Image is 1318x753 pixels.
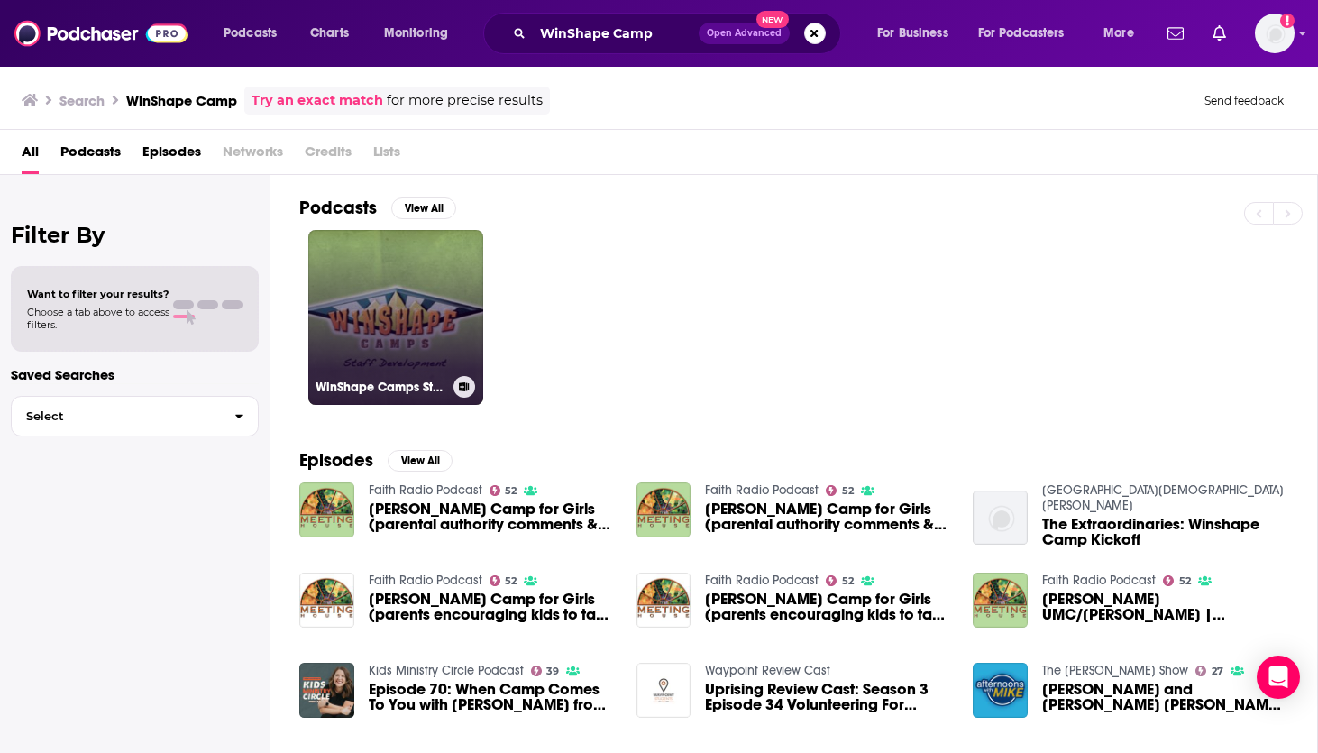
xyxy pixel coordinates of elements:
[12,410,220,422] span: Select
[1042,592,1288,622] span: [PERSON_NAME] UMC/[PERSON_NAME] | WinShape Camp
[1195,666,1223,676] a: 27
[705,482,819,498] a: Faith Radio Podcast
[1042,682,1288,712] a: Heather Mellichamp and Leigh Ann Needham bring news of an upcoming Winshape Summer Camp. (S6E071)
[705,573,819,588] a: Faith Radio Podcast
[22,137,39,174] span: All
[1280,14,1295,28] svg: Add a profile image
[705,501,951,532] span: [PERSON_NAME] Camp for Girls (parental authority comments & 2023 opportunities)
[973,573,1028,628] img: Williams, Richard - Aldersgate UMC/Montgomery | WinShape Camp
[1163,575,1191,586] a: 52
[299,663,354,718] img: Episode 70: When Camp Comes To You with Aaron Collier from WinShape Camps
[371,19,471,48] button: open menu
[369,663,524,678] a: Kids Ministry Circle Podcast
[224,21,277,46] span: Podcasts
[490,485,517,496] a: 52
[14,16,188,51] img: Podchaser - Follow, Share and Rate Podcasts
[1257,656,1300,699] div: Open Intercom Messenger
[223,137,283,174] span: Networks
[842,577,854,585] span: 52
[299,197,377,219] h2: Podcasts
[384,21,448,46] span: Monitoring
[1205,18,1233,49] a: Show notifications dropdown
[636,573,691,628] img: Lowe, Amy - WinShape Camp for Girls (parents encouraging kids to take risks)
[973,491,1028,546] img: The Extraordinaries: Winshape Camp Kickoff
[1042,517,1288,547] a: The Extraordinaries: Winshape Camp Kickoff
[369,573,482,588] a: Faith Radio Podcast
[126,92,237,109] h3: WinShape Camp
[308,230,483,405] a: WinShape Camps Staff's Podcast
[1042,663,1188,678] a: The Mike Gilland Show
[505,577,517,585] span: 52
[59,92,105,109] h3: Search
[299,449,453,472] a: EpisodesView All
[1255,14,1295,53] img: User Profile
[978,21,1065,46] span: For Podcasters
[391,197,456,219] button: View All
[1255,14,1295,53] span: Logged in as BenLaurro
[966,19,1091,48] button: open menu
[826,485,854,496] a: 52
[490,575,517,586] a: 52
[1160,18,1191,49] a: Show notifications dropdown
[60,137,121,174] a: Podcasts
[27,306,169,331] span: Choose a tab above to access filters.
[500,13,858,54] div: Search podcasts, credits, & more...
[369,682,615,712] span: Episode 70: When Camp Comes To You with [PERSON_NAME] from WinShape Camps
[316,380,446,395] h3: WinShape Camps Staff's Podcast
[1199,93,1289,108] button: Send feedback
[505,487,517,495] span: 52
[705,682,951,712] a: Uprising Review Cast: Season 3 Episode 34 Volunteering For Winshape & Centrikid Camp
[388,450,453,472] button: View All
[305,137,352,174] span: Credits
[705,592,951,622] span: [PERSON_NAME] Camp for Girls (parents encouraging kids to take risks)
[531,666,560,676] a: 39
[1042,482,1284,513] a: Riverside Church of Fort Myers
[636,663,691,718] img: Uprising Review Cast: Season 3 Episode 34 Volunteering For Winshape & Centrikid Camp
[299,197,456,219] a: PodcastsView All
[842,487,854,495] span: 52
[369,501,615,532] a: Lowe, Amy - WinShape Camp for Girls (parental authority comments & 2023 opportunities)
[299,573,354,628] img: Lowe, Amy - WinShape Camp for Girls (parents encouraging kids to take risks)
[1091,19,1157,48] button: open menu
[369,592,615,622] span: [PERSON_NAME] Camp for Girls (parents encouraging kids to take risks)
[11,366,259,383] p: Saved Searches
[369,592,615,622] a: Lowe, Amy - WinShape Camp for Girls (parents encouraging kids to take risks)
[373,137,400,174] span: Lists
[877,21,948,46] span: For Business
[1255,14,1295,53] button: Show profile menu
[699,23,790,44] button: Open AdvancedNew
[1103,21,1134,46] span: More
[310,21,349,46] span: Charts
[973,663,1028,718] img: Heather Mellichamp and Leigh Ann Needham bring news of an upcoming Winshape Summer Camp. (S6E071)
[636,482,691,537] img: Lowe, Amy - WinShape Camp for Girls (parental authority comments & 2023 opportunities)
[211,19,300,48] button: open menu
[299,482,354,537] a: Lowe, Amy - WinShape Camp for Girls (parental authority comments & 2023 opportunities)
[11,396,259,436] button: Select
[142,137,201,174] a: Episodes
[369,682,615,712] a: Episode 70: When Camp Comes To You with Aaron Collier from WinShape Camps
[299,449,373,472] h2: Episodes
[705,501,951,532] a: Lowe, Amy - WinShape Camp for Girls (parental authority comments & 2023 opportunities)
[369,501,615,532] span: [PERSON_NAME] Camp for Girls (parental authority comments & 2023 opportunities)
[27,288,169,300] span: Want to filter your results?
[707,29,782,38] span: Open Advanced
[11,222,259,248] h2: Filter By
[1042,682,1288,712] span: [PERSON_NAME] and [PERSON_NAME] [PERSON_NAME] bring news of an upcoming Winshape Summer Camp. (S6...
[533,19,699,48] input: Search podcasts, credits, & more...
[826,575,854,586] a: 52
[865,19,971,48] button: open menu
[1042,573,1156,588] a: Faith Radio Podcast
